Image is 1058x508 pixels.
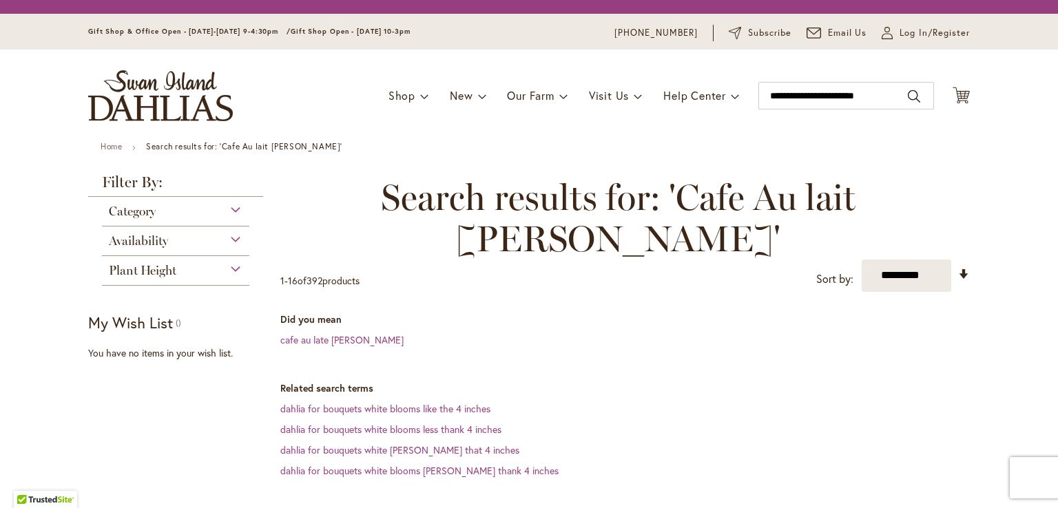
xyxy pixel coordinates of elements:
dt: Did you mean [280,313,970,326]
span: 1 [280,274,284,287]
span: Category [109,204,156,219]
span: Our Farm [507,88,554,103]
span: Search results for: 'Cafe Au lait [PERSON_NAME]' [280,177,956,260]
a: dahlia for bouquets white [PERSON_NAME] that 4 inches [280,443,519,456]
span: New [450,88,473,103]
span: Shop [388,88,415,103]
p: - of products [280,270,360,292]
span: Email Us [828,26,867,40]
span: Visit Us [589,88,629,103]
span: 392 [307,274,322,287]
dt: Related search terms [280,381,970,395]
a: cafe au late [PERSON_NAME] [280,333,404,346]
strong: My Wish List [88,313,173,332]
div: You have no items in your wish list. [88,346,272,360]
span: Gift Shop Open - [DATE] 10-3pm [291,27,411,36]
a: dahlia for bouquets white blooms [PERSON_NAME] thank 4 inches [280,464,559,477]
a: dahlia for bouquets white blooms like the 4 inches [280,402,490,415]
strong: Filter By: [88,175,263,197]
strong: Search results for: 'Cafe Au lait [PERSON_NAME]' [146,141,342,151]
a: Home [101,141,122,151]
a: Log In/Register [882,26,970,40]
span: Log In/Register [900,26,970,40]
a: Email Us [807,26,867,40]
a: dahlia for bouquets white blooms less thank 4 inches [280,423,501,436]
span: 16 [288,274,298,287]
span: Help Center [663,88,726,103]
span: Plant Height [109,263,176,278]
a: store logo [88,70,233,121]
label: Sort by: [816,266,853,292]
button: Search [908,85,920,107]
span: Availability [109,233,168,248]
span: Gift Shop & Office Open - [DATE]-[DATE] 9-4:30pm / [88,27,291,36]
a: [PHONE_NUMBER] [614,26,698,40]
a: Subscribe [729,26,791,40]
span: Subscribe [748,26,791,40]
